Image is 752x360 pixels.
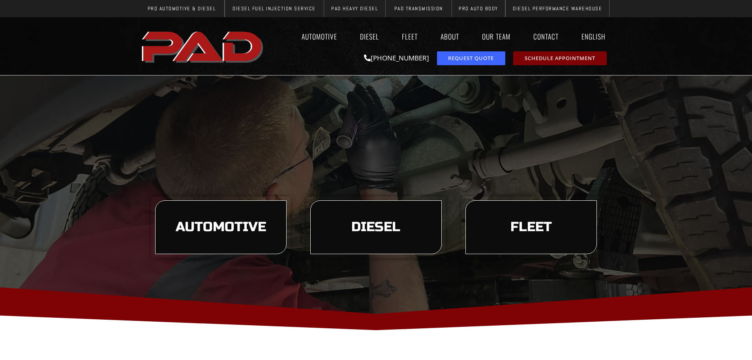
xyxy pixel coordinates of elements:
[510,221,552,234] span: Fleet
[433,27,467,45] a: About
[364,53,429,62] a: [PHONE_NUMBER]
[526,27,566,45] a: Contact
[267,27,613,45] nav: Menu
[155,200,287,254] a: learn more about our automotive services
[459,6,498,11] span: Pro Auto Body
[513,6,602,11] span: Diesel Performance Warehouse
[139,25,267,68] a: pro automotive and diesel home page
[465,200,597,254] a: learn more about our fleet services
[525,56,595,61] span: Schedule Appointment
[353,27,386,45] a: Diesel
[176,221,266,234] span: Automotive
[331,6,378,11] span: PAD Heavy Diesel
[394,6,443,11] span: PAD Transmission
[294,27,345,45] a: Automotive
[148,6,216,11] span: Pro Automotive & Diesel
[139,25,267,68] img: The image shows the word "PAD" in bold, red, uppercase letters with a slight shadow effect.
[437,51,505,65] a: request a service or repair quote
[474,27,518,45] a: Our Team
[233,6,316,11] span: Diesel Fuel Injection Service
[574,27,613,45] a: English
[310,200,442,254] a: learn more about our diesel services
[394,27,425,45] a: Fleet
[351,221,400,234] span: Diesel
[513,51,607,65] a: schedule repair or service appointment
[448,56,494,61] span: Request Quote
